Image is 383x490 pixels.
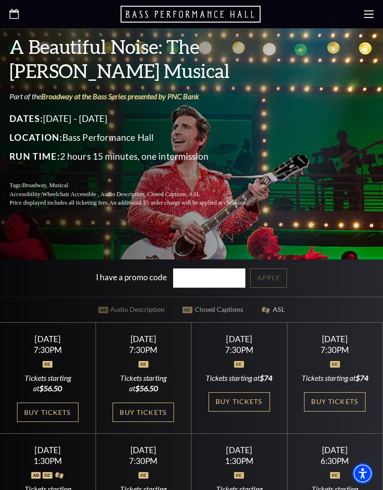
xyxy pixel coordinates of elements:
span: An additional $5 order charge will be applied at checkout. [109,199,247,206]
div: [DATE] [107,334,180,344]
p: Part of the [9,91,270,102]
span: $56.50 [135,384,158,393]
label: I have a promo code [96,272,167,282]
a: Buy Tickets [209,392,270,412]
div: 1:30PM [11,457,84,465]
a: Buy Tickets [113,403,174,422]
div: [DATE] [107,445,180,455]
a: Broadway at the Bass Series presented by PNC Bank - open in a new tab [41,92,199,101]
span: $56.50 [39,384,62,393]
p: Price displayed includes all ticketing fees. [9,198,270,207]
div: 7:30PM [107,457,180,465]
a: Open this option [9,9,19,20]
div: [DATE] [298,445,371,455]
span: Dates: [9,113,43,124]
div: 7:30PM [11,346,84,354]
div: 7:30PM [107,346,180,354]
p: Accessibility: [9,190,270,199]
p: Bass Performance Hall [9,130,270,145]
div: 7:30PM [298,346,371,354]
div: Tickets starting at [107,373,180,394]
span: $74 [356,373,368,382]
div: [DATE] [203,445,276,455]
div: [DATE] [11,334,84,344]
div: 6:30PM [298,457,371,465]
div: [DATE] [203,334,276,344]
div: Tickets starting at [203,373,276,383]
div: 1:30PM [203,457,276,465]
div: [DATE] [298,334,371,344]
a: Buy Tickets [304,392,366,412]
span: Wheelchair Accessible , Audio Description, Closed Captions, ASL [42,191,200,198]
p: [DATE] - [DATE] [9,111,270,126]
p: Tags: [9,181,270,190]
div: Tickets starting at [298,373,371,383]
a: Open this option [121,5,262,24]
h3: A Beautiful Noise: The [PERSON_NAME] Musical [9,34,270,83]
span: Broadway, Musical [22,182,68,189]
div: Tickets starting at [11,373,84,394]
span: $74 [260,373,272,382]
span: Location: [9,132,62,143]
div: 7:30PM [203,346,276,354]
div: [DATE] [11,445,84,455]
span: Run Time: [9,151,60,162]
div: Accessibility Menu [352,463,373,484]
a: Buy Tickets [17,403,78,422]
p: 2 hours 15 minutes, one intermission [9,149,270,164]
